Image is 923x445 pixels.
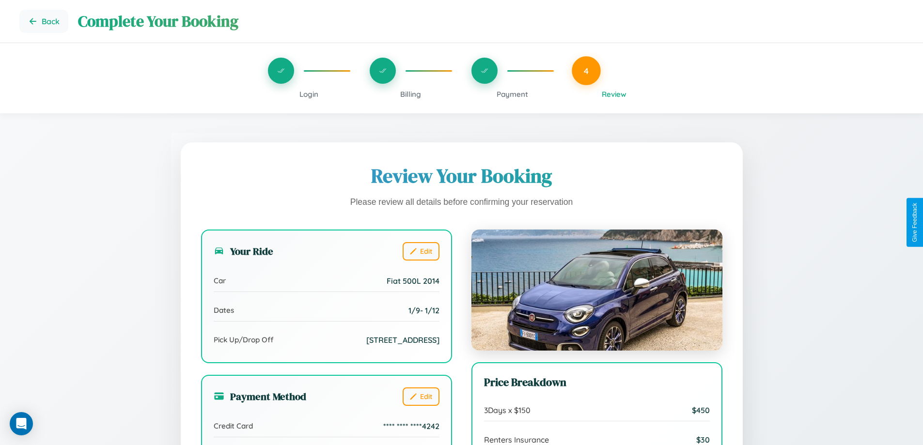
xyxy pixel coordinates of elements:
span: Renters Insurance [484,435,549,445]
span: $ 450 [692,405,710,415]
span: 1 / 9 - 1 / 12 [408,306,439,315]
img: Fiat 500L [471,230,722,351]
span: Dates [214,306,234,315]
span: Login [299,90,318,99]
span: Fiat 500L 2014 [387,276,439,286]
span: $ 30 [696,435,710,445]
h1: Review Your Booking [201,163,722,189]
h3: Payment Method [214,389,306,403]
button: Edit [403,387,439,406]
h1: Complete Your Booking [78,11,904,32]
span: 3 Days x $ 150 [484,405,531,415]
h3: Price Breakdown [484,375,710,390]
span: [STREET_ADDRESS] [366,335,439,345]
div: Open Intercom Messenger [10,412,33,435]
div: Give Feedback [911,203,918,242]
span: 4 [584,65,589,76]
span: Car [214,276,226,285]
span: Pick Up/Drop Off [214,335,274,344]
span: Billing [400,90,421,99]
span: Credit Card [214,421,253,430]
p: Please review all details before confirming your reservation [201,195,722,210]
button: Go back [19,10,68,33]
span: Payment [497,90,528,99]
button: Edit [403,242,439,261]
h3: Your Ride [214,244,273,258]
span: Review [602,90,626,99]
